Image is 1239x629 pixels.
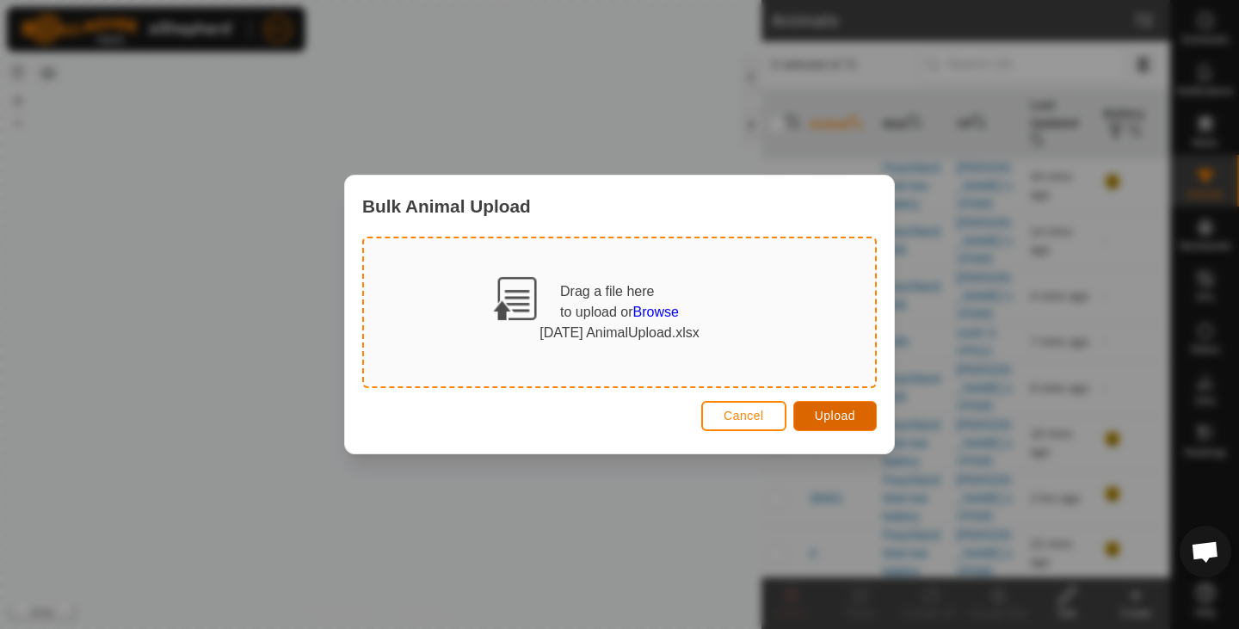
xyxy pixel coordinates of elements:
div: to upload or [560,302,679,323]
span: Upload [815,409,855,422]
span: Cancel [724,409,764,422]
div: Drag a file here [560,281,679,323]
div: Open chat [1180,526,1231,577]
button: Upload [793,401,877,431]
span: Bulk Animal Upload [362,193,531,219]
button: Cancel [701,401,786,431]
span: Browse [633,305,679,319]
div: [DATE] AnimalUpload.xlsx [407,323,832,343]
